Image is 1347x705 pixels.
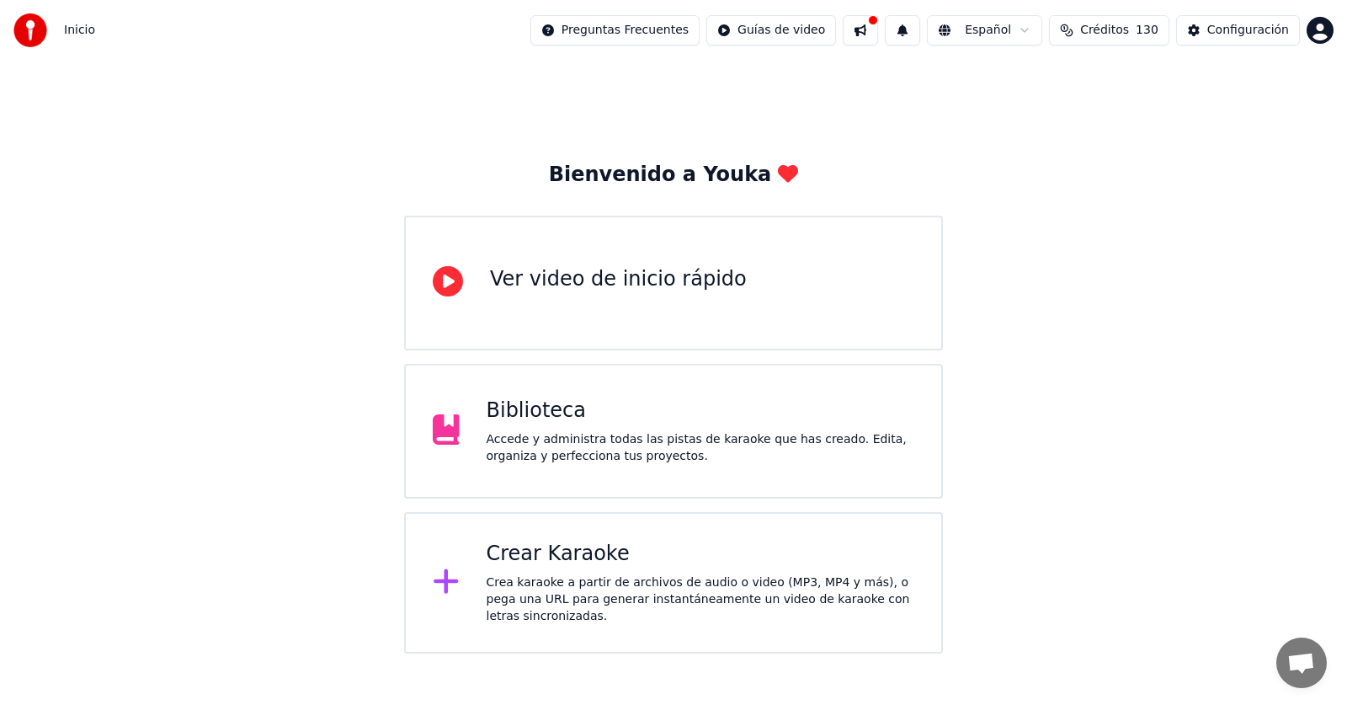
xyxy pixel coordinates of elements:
[1176,15,1300,45] button: Configuración
[1136,22,1158,39] span: 130
[549,162,799,189] div: Bienvenido a Youka
[1049,15,1169,45] button: Créditos130
[706,15,836,45] button: Guías de video
[1276,638,1327,688] a: Chat abierto
[530,15,700,45] button: Preguntas Frecuentes
[64,22,95,39] span: Inicio
[490,266,747,293] div: Ver video de inicio rápido
[487,431,915,465] div: Accede y administra todas las pistas de karaoke que has creado. Edita, organiza y perfecciona tus...
[1080,22,1129,39] span: Créditos
[64,22,95,39] nav: breadcrumb
[13,13,47,47] img: youka
[1207,22,1289,39] div: Configuración
[487,398,915,425] div: Biblioteca
[487,574,915,625] div: Crea karaoke a partir de archivos de audio o video (MP3, MP4 y más), o pega una URL para generar ...
[487,541,915,568] div: Crear Karaoke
